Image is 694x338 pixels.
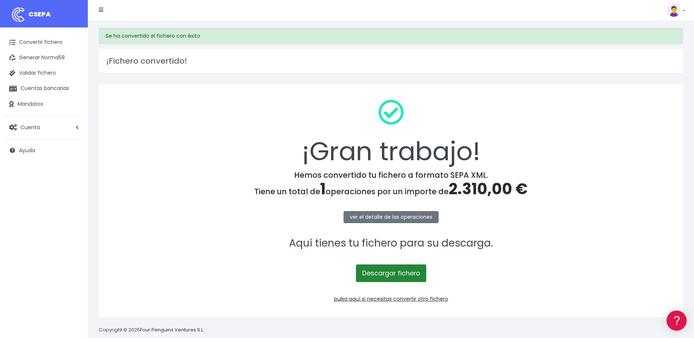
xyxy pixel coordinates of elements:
img: logo [9,5,27,24]
a: pulsa aquí si necesitas convertir otro fichero [334,295,448,303]
div: Facturación [7,145,139,152]
a: Generar Norma58 [4,50,84,65]
a: General [7,157,139,168]
span: CSEPA [29,10,51,19]
span: Cuenta [20,123,40,131]
div: ¡Gran trabajo! [108,94,674,170]
a: API [7,187,139,198]
a: Descargar fichero [356,264,426,282]
a: Convertir fichero [4,35,84,50]
a: ver el detalle de las operaciones [344,211,439,223]
a: Four Penguins Ventures S.L. [140,326,204,333]
a: Cuentas bancarias [4,81,84,96]
a: Mandatos [4,97,84,112]
img: profile [667,4,680,17]
span: 1 [320,178,326,200]
div: Se ha convertido el fichero con éxito [99,28,683,44]
span: 2.310,00 € [449,178,528,200]
div: Información general [7,51,139,58]
a: Formatos [7,93,139,104]
a: Validar fichero [4,65,84,81]
a: Información general [7,62,139,74]
div: Programadores [7,176,139,183]
a: Videotutoriales [7,115,139,127]
h4: Hemos convertido tu fichero a formato SEPA XML. Tiene un total de operaciones por un importe de [108,170,674,198]
a: Perfiles de empresas [7,127,139,138]
h3: ¡Fichero convertido! [106,56,676,66]
div: Convertir ficheros [7,81,139,88]
a: Cuenta [4,120,84,135]
p: Aquí tienes tu fichero para su descarga. [108,235,674,252]
a: POWERED BY ENCHANT [101,211,141,218]
p: Copyright © 2025 . [99,326,205,334]
a: Ayuda [4,143,84,158]
button: Contáctanos [7,196,139,209]
span: Ayuda [19,147,35,154]
a: Problemas habituales [7,104,139,115]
